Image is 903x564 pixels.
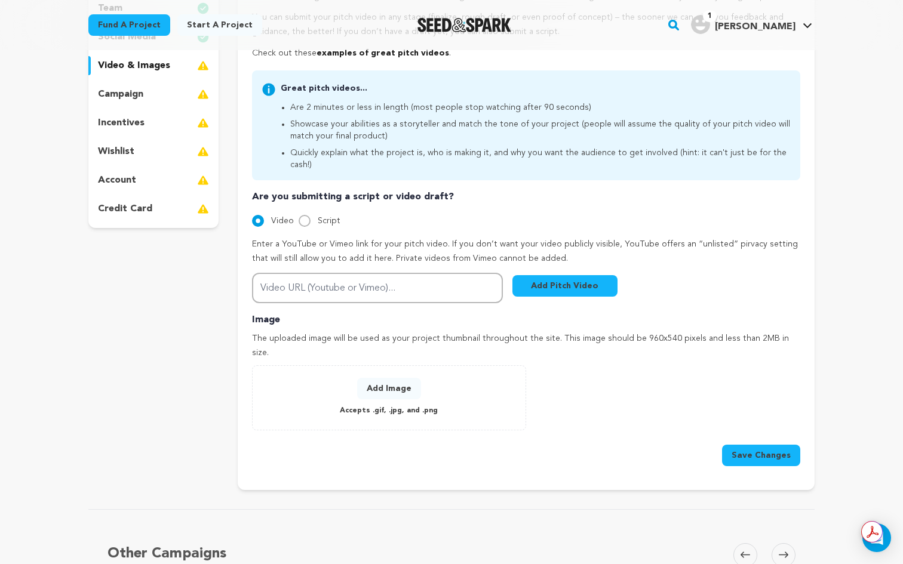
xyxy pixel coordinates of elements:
[252,47,800,61] p: Check out these .
[317,49,449,57] a: examples of great pitch videos
[417,18,511,32] a: Seed&Spark Homepage
[98,202,152,216] p: credit card
[98,144,134,159] p: wishlist
[98,116,145,130] p: incentives
[197,116,209,130] img: warning-full.svg
[98,58,170,73] p: video & images
[98,87,143,101] p: campaign
[98,173,136,187] p: account
[340,404,438,418] p: Accepts .gif, .jpg, and .png
[691,15,710,34] img: user.png
[88,14,170,36] a: Fund a project
[357,378,421,399] button: Add Image
[290,147,791,171] li: Quickly explain what the project is, who is making it, and why you want the audience to get invol...
[290,118,791,142] li: Showcase your abilities as a storyteller and match the tone of your project (people will assume t...
[252,273,503,303] input: Video URL (Youtube or Vimeo)...
[88,56,219,75] button: video & images
[252,190,800,204] p: Are you submitting a script or video draft?
[252,313,800,327] p: Image
[177,14,262,36] a: Start a project
[88,142,219,161] button: wishlist
[691,15,795,34] div: Matthew S.'s Profile
[318,217,340,225] span: Script
[197,202,209,216] img: warning-full.svg
[703,10,717,22] span: 1
[722,445,800,466] button: Save Changes
[88,171,219,190] button: account
[88,85,219,104] button: campaign
[290,101,791,113] li: Are 2 minutes or less in length (most people stop watching after 90 seconds)
[252,238,800,266] p: Enter a YouTube or Vimeo link for your pitch video. If you don’t want your video publicly visible...
[512,275,618,297] button: Add Pitch Video
[281,82,791,94] p: Great pitch videos...
[252,332,800,360] p: The uploaded image will be used as your project thumbnail throughout the site. This image should ...
[197,58,209,73] img: warning-full.svg
[197,173,209,187] img: warning-full.svg
[88,199,219,218] button: credit card
[88,113,219,132] button: incentives
[689,13,815,38] span: Matthew S.'s Profile
[197,87,209,101] img: warning-full.svg
[715,22,795,32] span: [PERSON_NAME]
[197,144,209,159] img: warning-full.svg
[271,217,294,225] span: Video
[689,13,815,34] a: Matthew S.'s Profile
[417,18,511,32] img: Seed&Spark Logo Dark Mode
